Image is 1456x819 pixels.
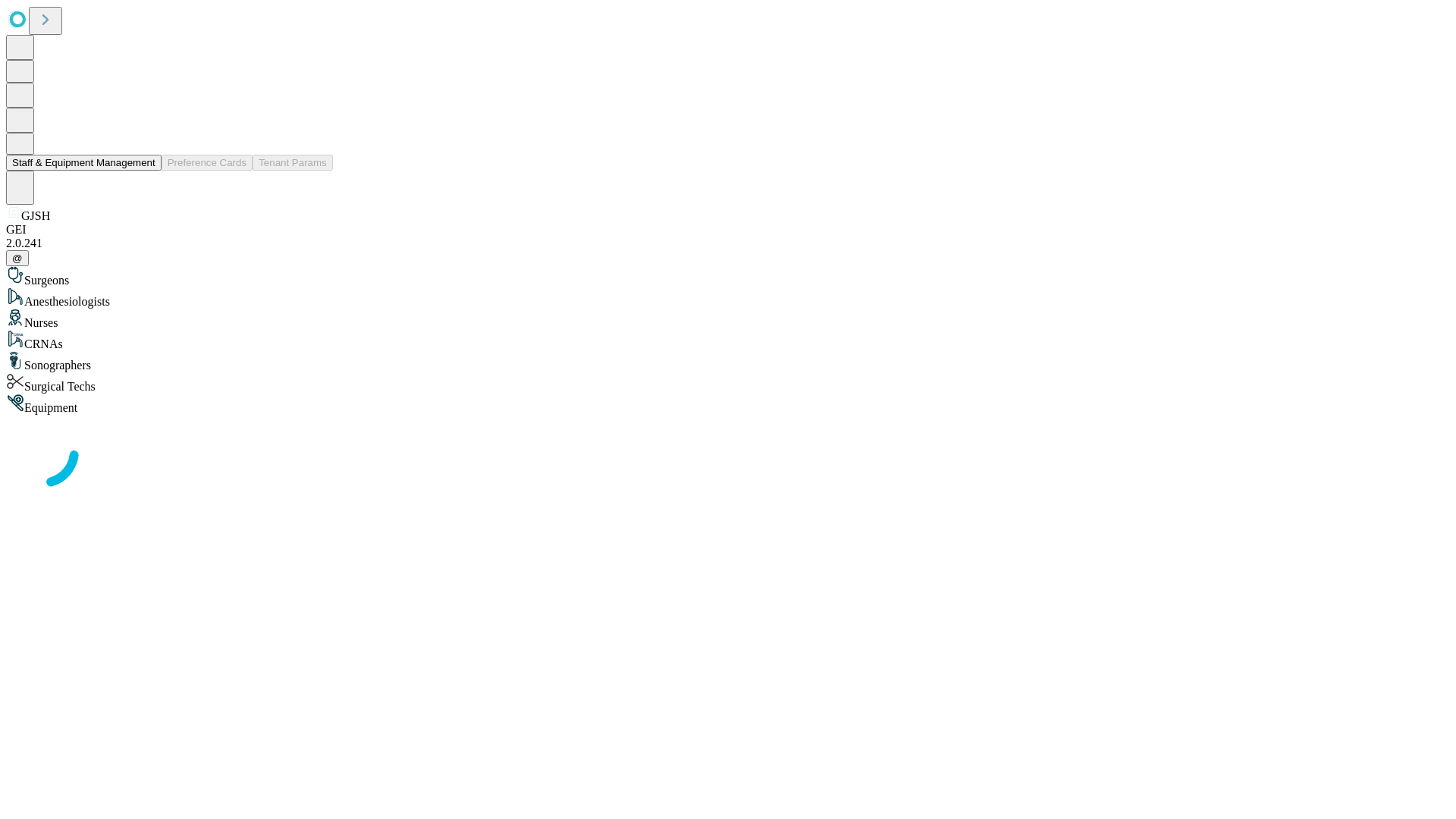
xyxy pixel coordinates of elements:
[6,250,29,266] button: @
[6,237,1450,250] div: 2.0.241
[253,155,333,171] button: Tenant Params
[6,287,1450,309] div: Anesthesiologists
[6,330,1450,351] div: CRNAs
[6,394,1450,415] div: Equipment
[6,155,162,171] button: Staff & Equipment Management
[21,209,50,222] span: GJSH
[6,223,1450,237] div: GEI
[6,309,1450,330] div: Nurses
[12,253,23,264] span: @
[6,266,1450,287] div: Surgeons
[162,155,253,171] button: Preference Cards
[6,372,1450,394] div: Surgical Techs
[6,351,1450,372] div: Sonographers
